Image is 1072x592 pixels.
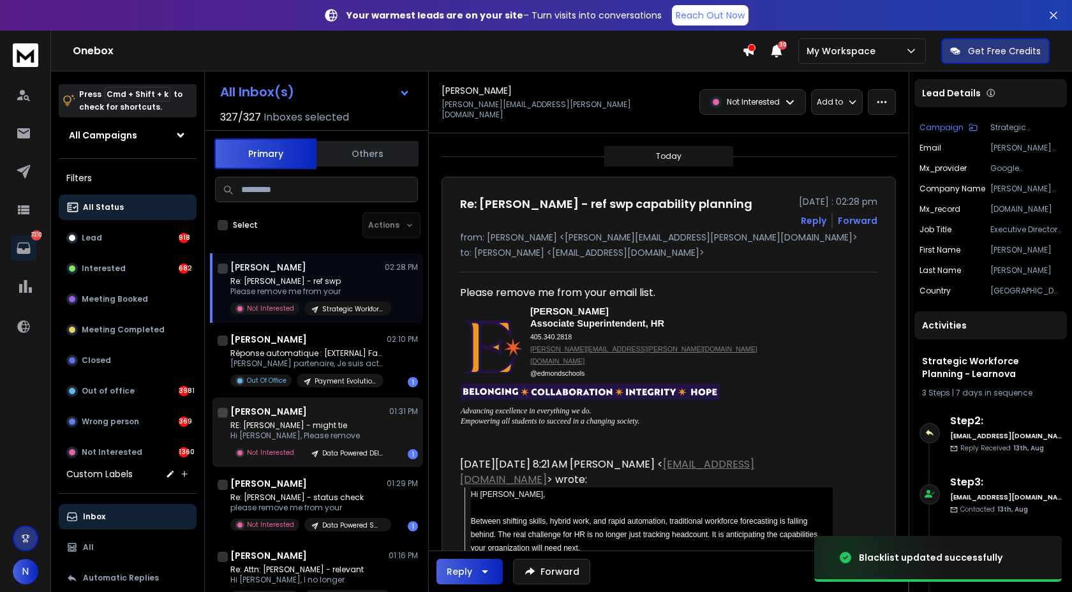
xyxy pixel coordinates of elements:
p: mx_provider [919,163,967,174]
h1: [PERSON_NAME] [230,405,307,418]
p: Contacted [960,505,1028,514]
h1: [PERSON_NAME] [230,261,306,274]
p: Automatic Replies [83,573,159,583]
p: My Workspace [807,45,881,57]
span: 13th, Aug [997,505,1028,514]
p: First Name [919,245,960,255]
p: 7310 [31,230,41,241]
p: job title [919,225,951,235]
p: [DATE] : 02:28 pm [799,195,877,208]
strong: Your warmest leads are on your site [346,9,523,22]
p: Meeting Booked [82,294,148,304]
button: Out of office3981 [59,378,197,404]
p: Meeting Completed [82,325,165,335]
button: Reply [436,559,503,584]
p: Email [919,143,941,153]
p: Re: Attn: [PERSON_NAME] - relevant [230,565,383,575]
span: 7 days in sequence [956,387,1032,398]
h1: [PERSON_NAME] [230,477,307,490]
p: Get Free Credits [968,45,1041,57]
p: [DOMAIN_NAME] [990,204,1062,214]
p: Not Interested [247,520,294,529]
p: 01:29 PM [387,478,418,489]
p: [PERSON_NAME][EMAIL_ADDRESS][PERSON_NAME][DOMAIN_NAME] [442,100,665,120]
p: to: [PERSON_NAME] <[EMAIL_ADDRESS][DOMAIN_NAME]> [460,246,877,259]
p: – Turn visits into conversations [346,9,662,22]
p: Today [656,151,681,161]
button: Others [316,140,419,168]
p: Wrong person [82,417,139,427]
p: Lead Details [922,87,981,100]
h1: Re: [PERSON_NAME] - ref swp capability planning [460,195,752,213]
div: 1 [408,521,418,531]
p: Not Interested [727,97,780,107]
button: Campaign [919,122,978,133]
h1: Onebox [73,43,742,59]
span: @edmondschools [530,369,584,377]
h6: [EMAIL_ADDRESS][DOMAIN_NAME] [950,492,1062,502]
button: All Status [59,195,197,220]
h1: [PERSON_NAME] [442,84,512,97]
div: Blacklist updated successfully [859,551,1002,564]
h1: [PERSON_NAME] [230,333,307,346]
a: [EMAIL_ADDRESS][DOMAIN_NAME] [460,457,754,487]
p: [PERSON_NAME][EMAIL_ADDRESS][PERSON_NAME][DOMAIN_NAME] [990,143,1062,153]
h1: All Inbox(s) [220,85,294,98]
span: 30 [778,41,787,50]
h6: Step 2 : [950,413,1062,429]
button: N [13,559,38,584]
p: Hi [PERSON_NAME], Please remove [230,431,383,441]
p: Re: [PERSON_NAME] - ref swp [230,276,383,286]
p: Press to check for shortcuts. [79,88,182,114]
button: Wrong person369 [59,409,197,434]
div: 918 [179,233,189,243]
img: logo [13,43,38,67]
span: 3 Steps [922,387,950,398]
p: Closed [82,355,111,366]
button: Lead918 [59,225,197,251]
p: Interested [82,263,126,274]
p: Réponse automatique : [EXTERNAL] Fabienne - [230,348,383,359]
p: Not Interested [247,304,294,313]
p: [GEOGRAPHIC_DATA], [US_STATE] [990,286,1062,296]
p: Strategic Workforce Planning - Learnova [990,122,1062,133]
div: 3981 [179,386,189,396]
div: 1360 [179,447,189,457]
a: 7310 [11,235,36,261]
p: Please remove me from your [230,286,383,297]
button: Meeting Booked [59,286,197,312]
p: [PERSON_NAME] PUBLIC SCHOOLS [990,184,1062,194]
p: from: [PERSON_NAME] <[PERSON_NAME][EMAIL_ADDRESS][PERSON_NAME][DOMAIN_NAME]> [460,231,877,244]
div: 682 [179,263,189,274]
p: Reply Received [960,443,1044,453]
p: RE: [PERSON_NAME] - might tie [230,420,383,431]
p: 01:31 PM [389,406,418,417]
button: Closed [59,348,197,373]
div: Reply [447,565,472,578]
button: Primary [214,138,316,169]
img: AD_4nXeNkVjRPqHK-mLKha2MjcTZz048giSmVcFbo92yWxVJ07owK28kKxIfJD63DJN8AJburg8wuAa9BePeu4ijaXydsl0Ks... [465,320,522,374]
div: Forward [838,214,877,227]
label: Select [233,220,258,230]
p: Out of office [82,386,135,396]
button: Inbox [59,504,197,529]
h3: Filters [59,169,197,187]
p: Re: [PERSON_NAME] - status check [230,492,383,503]
p: country [919,286,951,296]
span: Associate Superintendent, HR [530,318,664,329]
p: 01:16 PM [389,551,418,561]
a: [PERSON_NAME][EMAIL_ADDRESS][PERSON_NAME][DOMAIN_NAME] [530,345,757,353]
p: Reach Out Now [676,9,745,22]
p: Executive Director of Human Resources [990,225,1062,235]
span: Cmd + Shift + k [105,87,170,101]
p: [PERSON_NAME] partenaire, Je suis actuellement [230,359,383,369]
div: 369 [179,417,189,427]
span: 327 / 327 [220,110,261,125]
p: All Status [83,202,124,212]
p: [PERSON_NAME] [990,265,1062,276]
p: All [83,542,94,552]
p: Data Powered DEI - Keynotive [322,448,383,458]
button: Meeting Completed [59,317,197,343]
p: Out Of Office [247,376,287,385]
